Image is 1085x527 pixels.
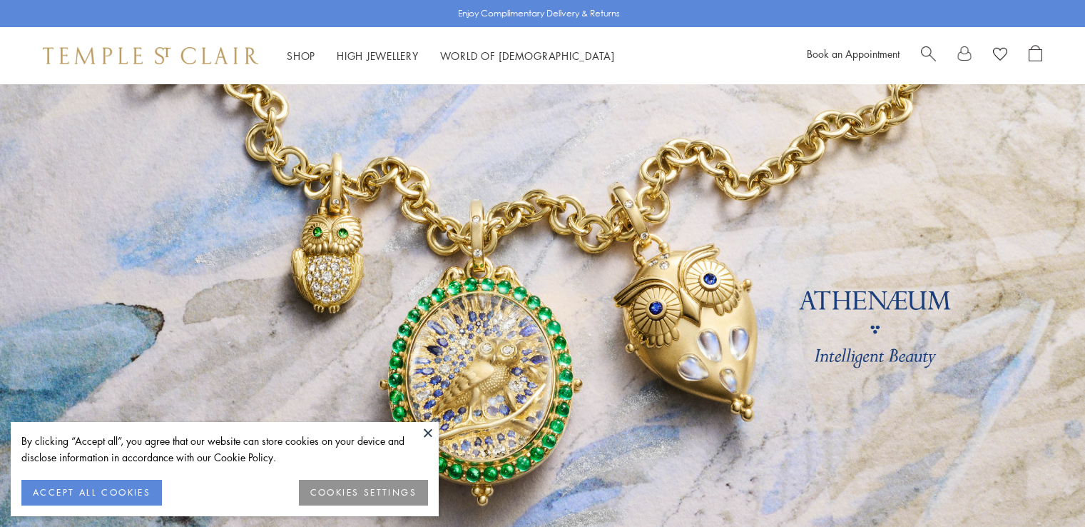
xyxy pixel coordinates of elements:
a: Search [921,45,936,66]
p: Enjoy Complimentary Delivery & Returns [458,6,620,21]
button: ACCEPT ALL COOKIES [21,480,162,506]
a: Book an Appointment [807,46,900,61]
a: Open Shopping Bag [1029,45,1042,66]
div: By clicking “Accept all”, you agree that our website can store cookies on your device and disclos... [21,433,428,466]
button: COOKIES SETTINGS [299,480,428,506]
a: View Wishlist [993,45,1007,66]
a: ShopShop [287,49,315,63]
iframe: Gorgias live chat messenger [1014,460,1071,513]
a: World of [DEMOGRAPHIC_DATA]World of [DEMOGRAPHIC_DATA] [440,49,615,63]
img: Temple St. Clair [43,47,258,64]
a: High JewelleryHigh Jewellery [337,49,419,63]
nav: Main navigation [287,47,615,65]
